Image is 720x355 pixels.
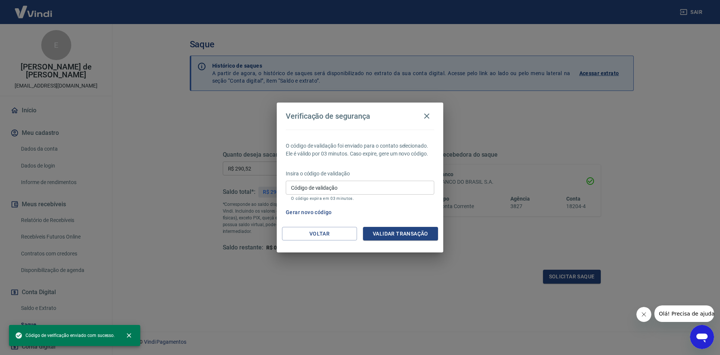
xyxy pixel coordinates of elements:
p: O código de validação foi enviado para o contato selecionado. Ele é válido por 03 minutos. Caso e... [286,142,434,158]
h4: Verificação de segurança [286,112,370,121]
button: close [121,327,137,344]
p: O código expira em 03 minutos. [291,196,429,201]
p: Insira o código de validação [286,170,434,178]
span: Olá! Precisa de ajuda? [4,5,63,11]
button: Validar transação [363,227,438,241]
iframe: Mensagem da empresa [654,305,714,322]
iframe: Fechar mensagem [636,307,651,322]
button: Gerar novo código [283,205,335,219]
button: Voltar [282,227,357,241]
span: Código de verificação enviado com sucesso. [15,332,115,339]
iframe: Botão para abrir a janela de mensagens [690,325,714,349]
